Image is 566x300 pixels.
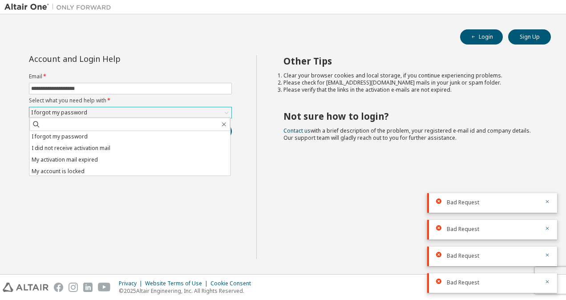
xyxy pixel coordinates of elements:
div: Cookie Consent [210,280,256,287]
h2: Other Tips [283,55,535,67]
img: facebook.svg [54,283,63,292]
img: Altair One [4,3,116,12]
div: Website Terms of Use [145,280,210,287]
label: Select what you need help with [29,97,232,104]
li: Clear your browser cookies and local storage, if you continue experiencing problems. [283,72,535,79]
img: altair_logo.svg [3,283,49,292]
li: Please verify that the links in the activation e-mails are not expired. [283,86,535,93]
p: © 2025 Altair Engineering, Inc. All Rights Reserved. [119,287,256,295]
h2: Not sure how to login? [283,110,535,122]
div: Privacy [119,280,145,287]
img: instagram.svg [69,283,78,292]
img: linkedin.svg [83,283,93,292]
img: youtube.svg [98,283,111,292]
span: Bad Request [447,199,479,206]
div: I forgot my password [30,108,89,118]
span: Bad Request [447,252,479,259]
button: Login [460,29,503,45]
li: Please check for [EMAIL_ADDRESS][DOMAIN_NAME] mails in your junk or spam folder. [283,79,535,86]
span: Bad Request [447,226,479,233]
li: I forgot my password [29,131,230,142]
a: Contact us [283,127,311,134]
span: Bad Request [447,279,479,286]
span: with a brief description of the problem, your registered e-mail id and company details. Our suppo... [283,127,531,142]
button: Sign Up [508,29,551,45]
div: Account and Login Help [29,55,191,62]
label: Email [29,73,232,80]
div: I forgot my password [29,107,231,118]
